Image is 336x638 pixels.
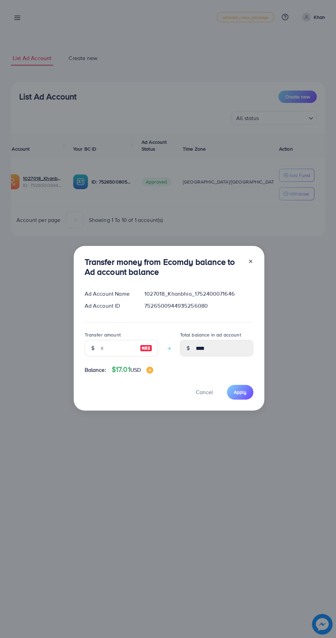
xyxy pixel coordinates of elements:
[234,389,247,395] span: Apply
[140,344,152,352] img: image
[139,302,259,310] div: 7526500944935256080
[187,385,221,400] button: Cancel
[112,365,153,374] h4: $17.01
[79,290,139,298] div: Ad Account Name
[85,331,121,338] label: Transfer amount
[79,302,139,310] div: Ad Account ID
[130,366,141,374] span: USD
[180,331,241,338] label: Total balance in ad account
[227,385,253,400] button: Apply
[196,388,213,396] span: Cancel
[139,290,259,298] div: 1027018_Khanbhia_1752400071646
[146,367,153,374] img: image
[85,257,242,277] h3: Transfer money from Ecomdy balance to Ad account balance
[85,366,106,374] span: Balance:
